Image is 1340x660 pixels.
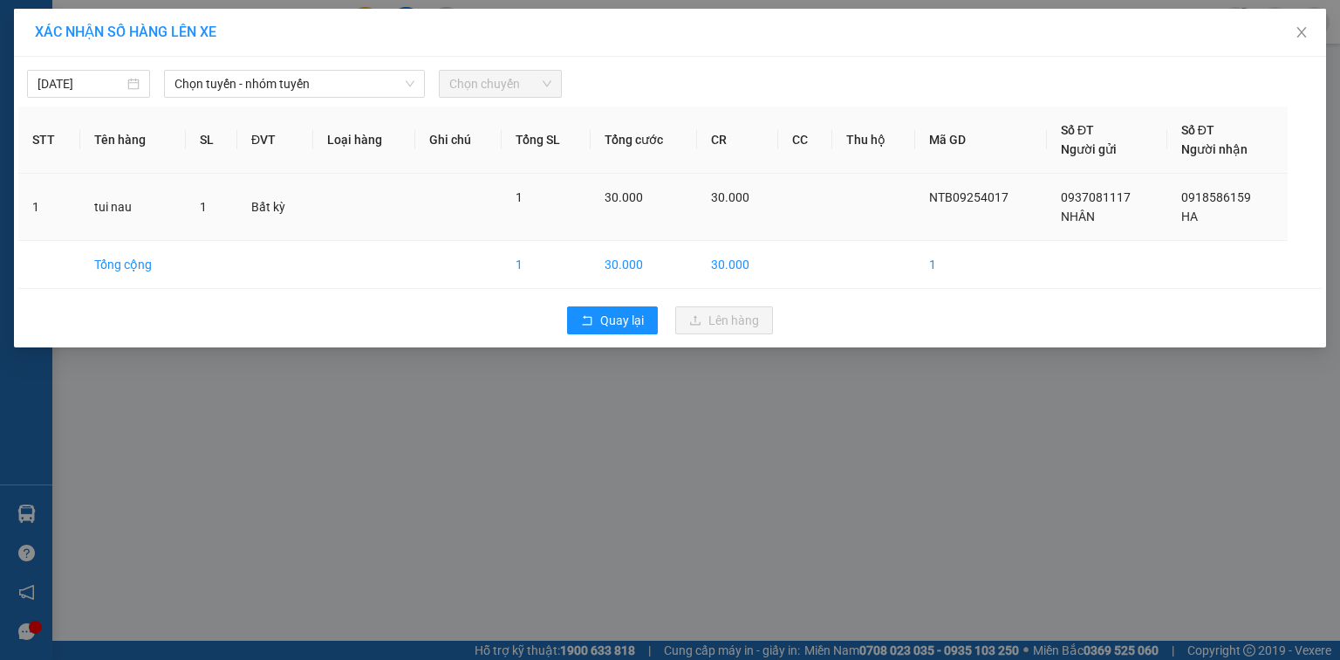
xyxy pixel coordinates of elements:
[591,241,697,289] td: 30.000
[832,107,915,174] th: Thu hộ
[915,107,1047,174] th: Mã GD
[600,311,644,330] span: Quay lại
[929,190,1008,204] span: NTB09254017
[581,314,593,328] span: rollback
[186,107,237,174] th: SL
[1061,142,1117,156] span: Người gửi
[502,107,591,174] th: Tổng SL
[1295,25,1309,39] span: close
[778,107,832,174] th: CC
[711,190,749,204] span: 30.000
[405,79,415,89] span: down
[200,200,207,214] span: 1
[1061,190,1131,204] span: 0937081117
[18,107,80,174] th: STT
[80,107,186,174] th: Tên hàng
[415,107,501,174] th: Ghi chú
[38,74,124,93] input: 15/09/2025
[174,71,414,97] span: Chọn tuyến - nhóm tuyến
[237,107,313,174] th: ĐVT
[1181,123,1214,137] span: Số ĐT
[502,241,591,289] td: 1
[591,107,697,174] th: Tổng cước
[1061,123,1094,137] span: Số ĐT
[1181,142,1248,156] span: Người nhận
[1061,210,1095,223] span: NHÂN
[675,306,773,334] button: uploadLên hàng
[697,241,779,289] td: 30.000
[18,174,80,241] td: 1
[516,190,523,204] span: 1
[605,190,643,204] span: 30.000
[449,71,551,97] span: Chọn chuyến
[80,241,186,289] td: Tổng cộng
[1181,190,1251,204] span: 0918586159
[567,306,658,334] button: rollbackQuay lại
[80,174,186,241] td: tui nau
[237,174,313,241] td: Bất kỳ
[915,241,1047,289] td: 1
[1181,210,1198,223] span: HA
[35,24,216,40] span: XÁC NHẬN SỐ HÀNG LÊN XE
[313,107,415,174] th: Loại hàng
[697,107,779,174] th: CR
[1277,9,1326,58] button: Close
